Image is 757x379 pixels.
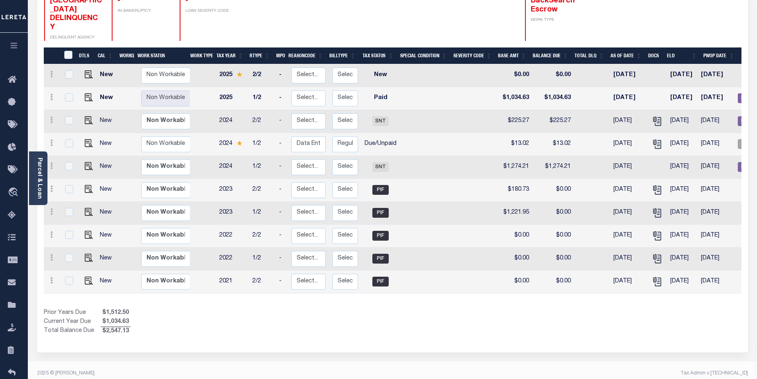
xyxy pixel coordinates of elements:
td: [DATE] [667,202,698,225]
td: 1/2 [249,248,276,271]
p: WORK TYPE [531,17,583,23]
td: New [361,64,400,87]
td: 2/2 [249,179,276,202]
td: [DATE] [667,248,698,271]
th: Tax Year: activate to sort column ascending [213,47,246,64]
td: 2022 [216,248,249,271]
a: Parcel & Loan [36,158,42,199]
td: 1/2 [249,202,276,225]
td: Total Balance Due [44,327,101,336]
img: view%20details.png [85,185,93,193]
i: travel_explore [8,187,21,198]
p: DELINQUENT AGENCY [50,35,102,41]
th: &nbsp; [59,47,76,64]
img: Star.svg [237,72,242,77]
td: [DATE] [698,202,734,225]
span: $1,512.50 [101,309,131,318]
td: - [276,133,288,156]
td: Current Year Due [44,318,101,327]
td: 2024 [216,110,249,133]
th: DTLS [76,47,95,64]
td: $0.00 [498,271,532,293]
span: PIF [372,231,389,241]
td: [DATE] [610,110,647,133]
td: $0.00 [532,64,574,87]
th: Work Status [134,47,189,64]
td: - [276,64,288,87]
td: New [97,271,119,293]
td: 2023 [216,202,249,225]
th: PWOP Date: activate to sort column ascending [700,47,738,64]
td: [DATE] [698,225,734,248]
td: $0.00 [498,225,532,248]
td: New [97,110,119,133]
td: 1/2 [249,156,276,179]
td: [DATE] [610,248,647,271]
td: [DATE] [610,64,647,87]
img: view%20details.png [85,116,93,124]
td: - [276,225,288,248]
img: view%20details.png [85,162,93,170]
td: - [276,110,288,133]
img: view%20details.png [85,93,93,102]
td: [DATE] [698,248,734,271]
td: - [276,156,288,179]
span: PIF [372,277,389,287]
span: $2,547.13 [101,327,131,336]
span: PIF [372,185,389,195]
th: Balance Due: activate to sort column ascending [529,47,571,64]
span: REC [738,116,754,126]
span: REC [738,162,754,172]
td: 2024 [216,133,249,156]
a: REC [738,95,754,101]
td: - [276,179,288,202]
td: $180.73 [498,179,532,202]
td: New [97,87,119,110]
img: view%20details.png [85,139,93,147]
td: [DATE] [667,179,698,202]
td: New [97,248,119,271]
td: $0.00 [532,248,574,271]
td: New [97,64,119,87]
td: $0.00 [498,248,532,271]
td: - [276,87,288,110]
td: [DATE] [698,133,734,156]
span: REC [738,93,754,103]
td: [DATE] [667,225,698,248]
td: $0.00 [498,64,532,87]
a: REC [738,118,754,124]
td: - [276,202,288,225]
td: $1,034.63 [532,87,574,110]
img: view%20details.png [85,70,93,79]
td: - [276,248,288,271]
div: Tax Admin v.[TECHNICAL_ID] [399,370,748,377]
td: 1/2 [249,87,276,110]
td: [DATE] [667,156,698,179]
td: [DATE] [667,133,698,156]
td: $1,274.21 [498,156,532,179]
td: 1/2 [249,133,276,156]
th: CAL: activate to sort column ascending [95,47,116,64]
img: view%20details.png [85,231,93,239]
td: Prior Years Due [44,309,101,318]
td: [DATE] [610,271,647,293]
td: [DATE] [667,110,698,133]
td: New [97,225,119,248]
th: Total DLQ: activate to sort column ascending [571,47,607,64]
td: [DATE] [667,271,698,293]
td: $13.02 [532,133,574,156]
img: view%20details.png [85,254,93,262]
td: $0.00 [532,179,574,202]
img: view%20details.png [85,277,93,285]
span: PIF [372,254,389,264]
td: $0.00 [532,271,574,293]
th: Tax Status: activate to sort column ascending [358,47,397,64]
p: IN BANKRUPTCY [117,8,170,14]
td: 2021 [216,271,249,293]
th: As of Date: activate to sort column ascending [607,47,645,64]
a: AIP [738,141,754,147]
img: Star.svg [237,140,242,146]
span: AIP [738,139,754,149]
th: WorkQ [116,47,134,64]
td: 2/2 [249,64,276,87]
